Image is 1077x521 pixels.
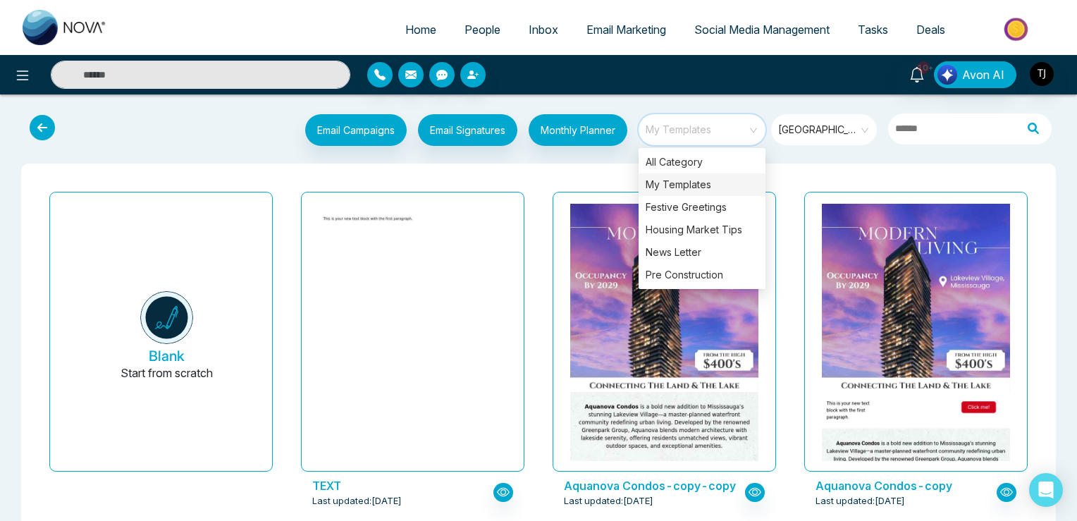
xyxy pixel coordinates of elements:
[937,65,957,85] img: Lead Flow
[564,477,745,494] p: Aquanova Condos-copy-copy
[858,23,888,37] span: Tasks
[1030,62,1054,86] img: User Avatar
[391,16,450,43] a: Home
[312,477,493,494] p: TEXT
[515,16,572,43] a: Inbox
[816,494,905,508] span: Last updated: [DATE]
[639,173,765,196] div: My Templates
[121,364,213,398] p: Start from scratch
[586,23,666,37] span: Email Marketing
[405,23,436,37] span: Home
[966,13,1069,45] img: Market-place.gif
[934,61,1016,88] button: Avon AI
[450,16,515,43] a: People
[917,61,930,74] span: 10+
[1029,473,1063,507] div: Open Intercom Messenger
[844,16,902,43] a: Tasks
[962,66,1004,83] span: Avon AI
[694,23,830,37] span: Social Media Management
[140,291,193,344] img: novacrm
[23,10,107,45] img: Nova CRM Logo
[680,16,844,43] a: Social Media Management
[639,241,765,264] div: News Letter
[149,348,185,364] h5: Blank
[418,114,517,146] button: Email Signatures
[902,16,959,43] a: Deals
[639,264,765,286] div: Pre Construction
[572,16,680,43] a: Email Marketing
[225,208,601,228] img: novacrm
[639,219,765,241] div: Housing Market Tips
[517,114,627,149] a: Monthly Planner
[294,122,407,136] a: Email Campaigns
[312,494,402,508] span: Last updated: [DATE]
[407,114,517,149] a: Email Signatures
[305,114,407,146] button: Email Campaigns
[529,114,627,146] button: Monthly Planner
[564,494,653,508] span: Last updated: [DATE]
[73,204,261,471] button: BlankStart from scratch
[639,151,765,173] div: All Category
[646,119,761,140] span: My Templates
[529,23,558,37] span: Inbox
[816,477,997,494] p: Aquanova Condos-copy
[778,119,872,140] span: Manitoba
[639,196,765,219] div: Festive Greetings
[916,23,945,37] span: Deals
[900,61,934,86] a: 10+
[464,23,500,37] span: People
